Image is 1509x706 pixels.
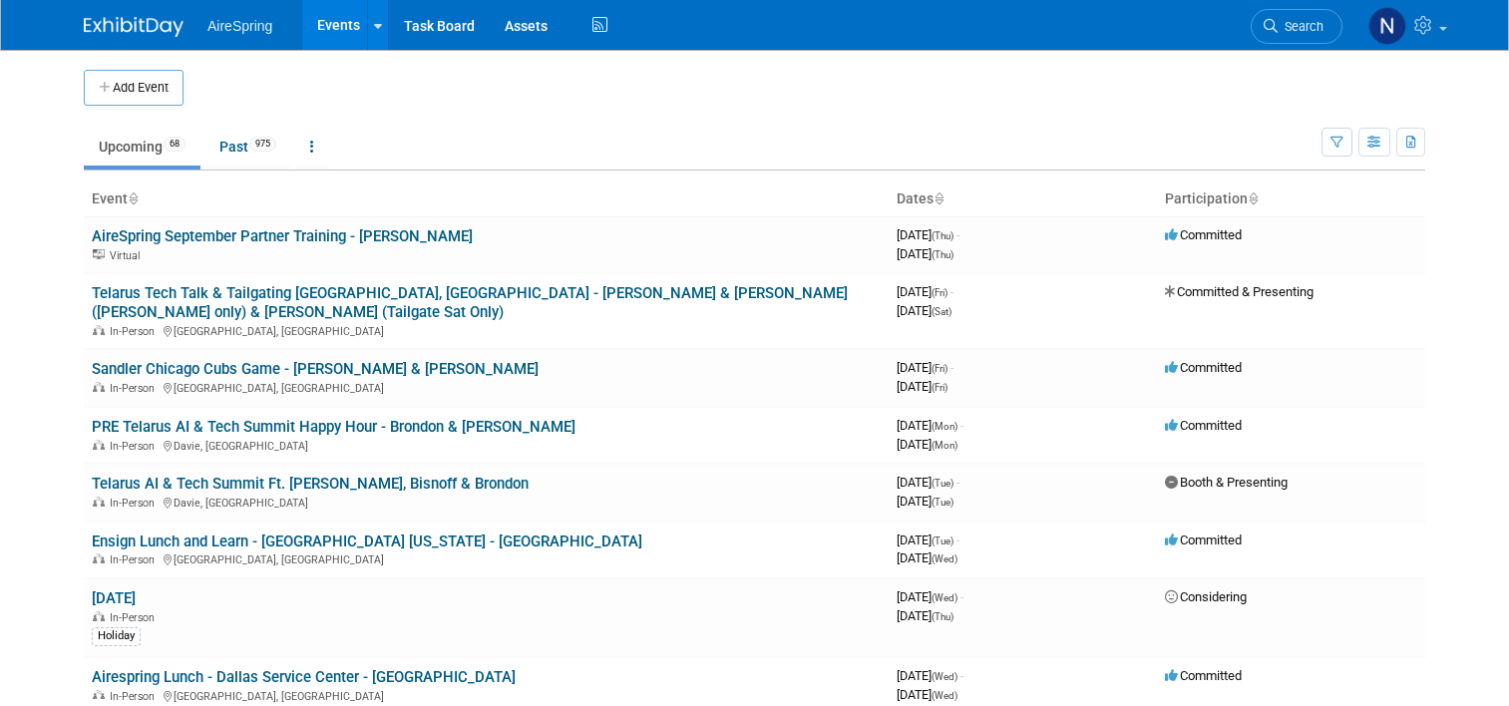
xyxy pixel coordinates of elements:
span: [DATE] [897,589,963,604]
span: - [960,668,963,683]
span: [DATE] [897,608,953,623]
span: [DATE] [897,379,947,394]
span: (Thu) [932,249,953,260]
img: In-Person Event [93,690,105,700]
button: Add Event [84,70,184,106]
div: [GEOGRAPHIC_DATA], [GEOGRAPHIC_DATA] [92,379,881,395]
span: [DATE] [897,475,959,490]
span: AireSpring [207,18,272,34]
span: In-Person [110,440,161,453]
div: Davie, [GEOGRAPHIC_DATA] [92,494,881,510]
a: Airespring Lunch - Dallas Service Center - [GEOGRAPHIC_DATA] [92,668,516,686]
a: Upcoming68 [84,128,200,166]
span: [DATE] [897,303,951,318]
span: In-Person [110,382,161,395]
img: In-Person Event [93,440,105,450]
div: [GEOGRAPHIC_DATA], [GEOGRAPHIC_DATA] [92,687,881,703]
span: (Fri) [932,363,947,374]
span: Committed [1165,668,1242,683]
a: AireSpring September Partner Training - [PERSON_NAME] [92,227,473,245]
span: 68 [164,137,186,152]
span: [DATE] [897,687,957,702]
span: [DATE] [897,227,959,242]
a: Past975 [204,128,291,166]
span: 975 [249,137,276,152]
span: (Wed) [932,592,957,603]
span: - [960,589,963,604]
span: [DATE] [897,550,957,565]
span: Committed [1165,227,1242,242]
span: - [956,475,959,490]
span: Search [1278,19,1323,34]
span: (Tue) [932,535,953,546]
span: In-Person [110,611,161,624]
th: Event [84,182,889,216]
div: [GEOGRAPHIC_DATA], [GEOGRAPHIC_DATA] [92,550,881,566]
span: Committed [1165,418,1242,433]
a: Sort by Event Name [128,190,138,206]
div: Holiday [92,627,141,645]
img: In-Person Event [93,325,105,335]
span: (Mon) [932,421,957,432]
span: (Wed) [932,553,957,564]
span: Committed & Presenting [1165,284,1314,299]
span: - [956,532,959,547]
span: (Tue) [932,497,953,508]
span: [DATE] [897,246,953,261]
a: Search [1251,9,1342,44]
a: Sort by Start Date [934,190,943,206]
span: In-Person [110,497,161,510]
span: - [950,360,953,375]
a: Telarus AI & Tech Summit Ft. [PERSON_NAME], Bisnoff & Brondon [92,475,529,493]
img: In-Person Event [93,553,105,563]
th: Participation [1157,182,1425,216]
span: - [950,284,953,299]
span: (Fri) [932,382,947,393]
a: Telarus Tech Talk & Tailgating [GEOGRAPHIC_DATA], [GEOGRAPHIC_DATA] - [PERSON_NAME] & [PERSON_NAM... [92,284,848,321]
span: In-Person [110,690,161,703]
div: [GEOGRAPHIC_DATA], [GEOGRAPHIC_DATA] [92,322,881,338]
span: (Thu) [932,230,953,241]
span: (Fri) [932,287,947,298]
span: (Wed) [932,690,957,701]
a: Ensign Lunch and Learn - [GEOGRAPHIC_DATA] [US_STATE] - [GEOGRAPHIC_DATA] [92,532,642,550]
span: (Tue) [932,478,953,489]
span: Committed [1165,360,1242,375]
span: [DATE] [897,418,963,433]
span: [DATE] [897,437,957,452]
span: (Sat) [932,306,951,317]
img: In-Person Event [93,382,105,392]
span: (Mon) [932,440,957,451]
a: Sandler Chicago Cubs Game - [PERSON_NAME] & [PERSON_NAME] [92,360,539,378]
span: [DATE] [897,284,953,299]
span: [DATE] [897,668,963,683]
span: In-Person [110,553,161,566]
a: PRE Telarus AI & Tech Summit Happy Hour - Brondon & [PERSON_NAME] [92,418,575,436]
span: In-Person [110,325,161,338]
span: Considering [1165,589,1247,604]
div: Davie, [GEOGRAPHIC_DATA] [92,437,881,453]
a: Sort by Participation Type [1248,190,1258,206]
span: [DATE] [897,532,959,547]
span: (Wed) [932,671,957,682]
span: (Thu) [932,611,953,622]
th: Dates [889,182,1157,216]
span: - [960,418,963,433]
span: Booth & Presenting [1165,475,1288,490]
span: Virtual [110,249,146,262]
img: In-Person Event [93,611,105,621]
img: Virtual Event [93,249,105,259]
span: [DATE] [897,494,953,509]
img: Natalie Pyron [1368,7,1406,45]
span: - [956,227,959,242]
img: In-Person Event [93,497,105,507]
span: [DATE] [897,360,953,375]
span: Committed [1165,532,1242,547]
a: [DATE] [92,589,136,607]
img: ExhibitDay [84,17,184,37]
